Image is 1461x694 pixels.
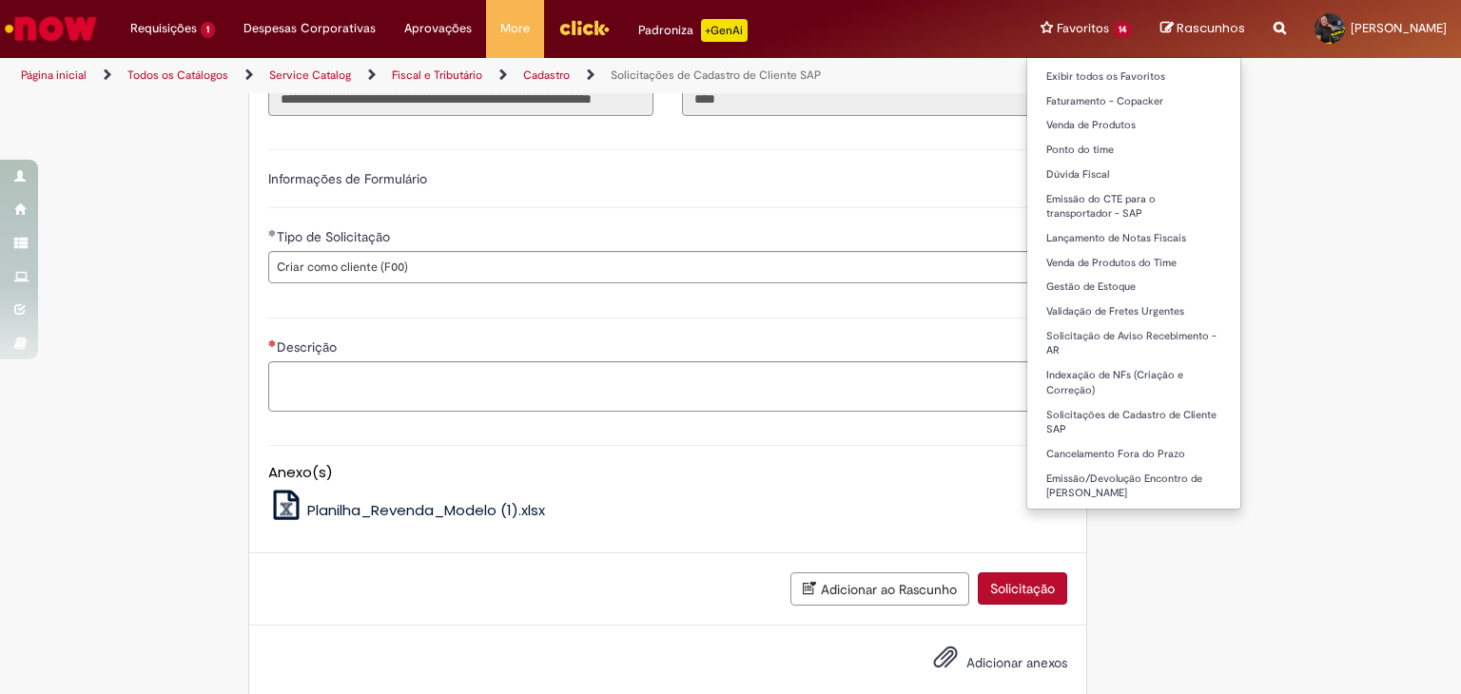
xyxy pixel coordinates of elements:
[558,13,610,42] img: click_logo_yellow_360x200.png
[701,19,748,42] p: +GenAi
[268,170,427,187] label: Informações de Formulário
[1027,444,1240,465] a: Cancelamento Fora do Prazo
[268,339,277,347] span: Necessários
[1027,277,1240,298] a: Gestão de Estoque
[1113,22,1132,38] span: 14
[127,67,228,83] a: Todos os Catálogos
[1027,253,1240,274] a: Venda de Produtos do Time
[790,572,969,606] button: Adicionar ao Rascunho
[1027,189,1240,224] a: Emissão do CTE para o transportador - SAP
[500,19,530,38] span: More
[269,67,351,83] a: Service Catalog
[1027,164,1240,185] a: Dúvida Fiscal
[978,572,1067,605] button: Solicitação
[611,67,821,83] a: Solicitações de Cadastro de Cliente SAP
[268,84,653,116] input: Título
[201,22,215,38] span: 1
[1027,91,1240,112] a: Faturamento - Copacker
[2,10,100,48] img: ServiceNow
[14,58,960,93] ul: Trilhas de página
[1027,115,1240,136] a: Venda de Produtos
[1027,326,1240,361] a: Solicitação de Aviso Recebimento - AR
[1027,228,1240,249] a: Lançamento de Notas Fiscais
[277,228,394,245] span: Tipo de Solicitação
[1160,20,1245,38] a: Rascunhos
[1027,67,1240,87] a: Exibir todos os Favoritos
[21,67,87,83] a: Página inicial
[638,19,748,42] div: Padroniza
[1027,469,1240,504] a: Emissão/Devolução Encontro de [PERSON_NAME]
[1351,20,1447,36] span: [PERSON_NAME]
[682,84,1067,116] input: Código da Unidade
[1026,57,1241,510] ul: Favoritos
[243,19,376,38] span: Despesas Corporativas
[523,67,570,83] a: Cadastro
[1027,405,1240,440] a: Solicitações de Cadastro de Cliente SAP
[268,361,1067,413] textarea: Descrição
[404,19,472,38] span: Aprovações
[277,252,1028,282] span: Criar como cliente (F00)
[268,229,277,237] span: Obrigatório Preenchido
[1057,19,1109,38] span: Favoritos
[277,338,341,356] span: Descrição
[392,67,482,83] a: Fiscal e Tributário
[1027,301,1240,322] a: Validação de Fretes Urgentes
[928,640,963,684] button: Adicionar anexos
[1027,140,1240,161] a: Ponto do time
[1027,365,1240,400] a: Indexação de NFs (Criação e Correção)
[966,654,1067,671] span: Adicionar anexos
[268,465,1067,481] h5: Anexo(s)
[307,500,545,520] span: Planilha_Revenda_Modelo (1).xlsx
[1177,19,1245,37] span: Rascunhos
[268,500,546,520] a: Planilha_Revenda_Modelo (1).xlsx
[130,19,197,38] span: Requisições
